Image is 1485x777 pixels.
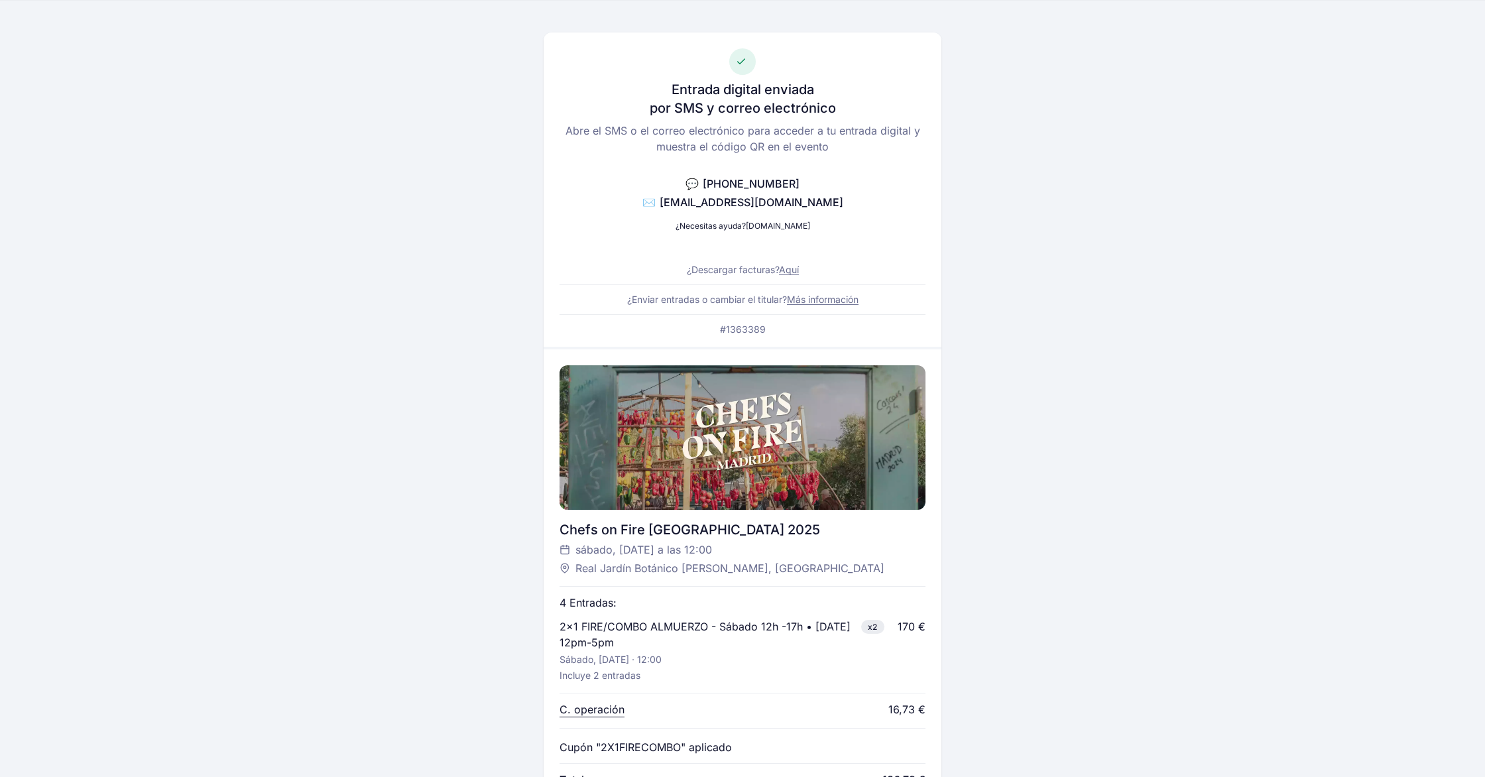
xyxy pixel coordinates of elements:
span: [PHONE_NUMBER] [703,177,800,190]
span: sábado, [DATE] a las 12:00 [575,542,712,558]
p: #1363389 [720,323,766,336]
p: Incluye [560,669,640,682]
p: Abre el SMS o el correo electrónico para acceder a tu entrada digital y muestra el código QR en e... [560,123,925,154]
p: Cupón "2X1FIRECOMBO" aplicado [560,739,732,755]
span: Real Jardín Botánico [PERSON_NAME], [GEOGRAPHIC_DATA] [575,560,884,576]
span: 💬 [685,177,699,190]
a: Más información [787,294,859,305]
p: ¿Enviar entradas o cambiar el titular? [627,293,859,306]
div: 170 € [898,619,925,634]
h3: Entrada digital enviada [672,80,814,99]
p: 4 Entradas: [560,595,617,611]
span: 2 [593,670,599,681]
p: 2x1 FIRE/COMBO ALMUERZO - Sábado 12h -17h • [DATE] 12pm-5pm [560,619,855,650]
span: ✉️ [642,196,656,209]
p: C. operación [560,701,624,717]
div: Chefs on Fire [GEOGRAPHIC_DATA] 2025 [560,520,925,539]
a: [DOMAIN_NAME] [746,221,810,231]
p: sábado, [DATE] · 12:00 [560,653,662,666]
p: ¿Descargar facturas? [687,263,799,276]
h3: por SMS y correo electrónico [650,99,836,117]
span: [EMAIL_ADDRESS][DOMAIN_NAME] [660,196,843,209]
span: x2 [861,620,884,634]
span: ¿Necesitas ayuda? [676,221,746,231]
span: Entradas [602,670,640,681]
div: 16,73 € [888,701,925,717]
a: Aquí [779,264,799,275]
